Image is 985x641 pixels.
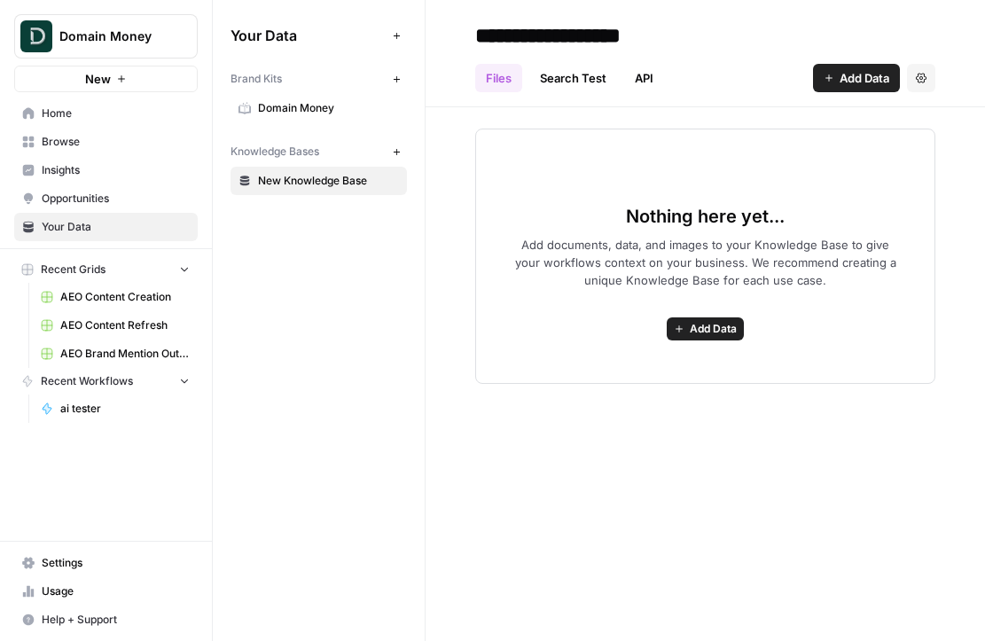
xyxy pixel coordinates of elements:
[41,373,133,389] span: Recent Workflows
[475,64,522,92] a: Files
[512,236,899,289] span: Add documents, data, and images to your Knowledge Base to give your workflows context on your bus...
[85,70,111,88] span: New
[667,317,744,340] button: Add Data
[60,317,190,333] span: AEO Content Refresh
[42,191,190,207] span: Opportunities
[14,577,198,606] a: Usage
[529,64,617,92] a: Search Test
[14,156,198,184] a: Insights
[14,549,198,577] a: Settings
[42,162,190,178] span: Insights
[20,20,52,52] img: Domain Money Logo
[14,256,198,283] button: Recent Grids
[14,606,198,634] button: Help + Support
[258,100,399,116] span: Domain Money
[840,69,889,87] span: Add Data
[14,184,198,213] a: Opportunities
[624,64,664,92] a: API
[231,71,282,87] span: Brand Kits
[42,583,190,599] span: Usage
[33,395,198,423] a: ai tester
[60,346,190,362] span: AEO Brand Mention Outreach
[231,144,319,160] span: Knowledge Bases
[14,66,198,92] button: New
[33,283,198,311] a: AEO Content Creation
[42,612,190,628] span: Help + Support
[14,128,198,156] a: Browse
[14,213,198,241] a: Your Data
[42,106,190,121] span: Home
[14,14,198,59] button: Workspace: Domain Money
[42,134,190,150] span: Browse
[231,25,386,46] span: Your Data
[41,262,106,278] span: Recent Grids
[42,219,190,235] span: Your Data
[690,321,737,337] span: Add Data
[258,173,399,189] span: New Knowledge Base
[626,204,785,229] span: Nothing here yet...
[231,94,407,122] a: Domain Money
[59,27,167,45] span: Domain Money
[33,340,198,368] a: AEO Brand Mention Outreach
[42,555,190,571] span: Settings
[231,167,407,195] a: New Knowledge Base
[14,368,198,395] button: Recent Workflows
[33,311,198,340] a: AEO Content Refresh
[60,289,190,305] span: AEO Content Creation
[60,401,190,417] span: ai tester
[14,99,198,128] a: Home
[813,64,900,92] button: Add Data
